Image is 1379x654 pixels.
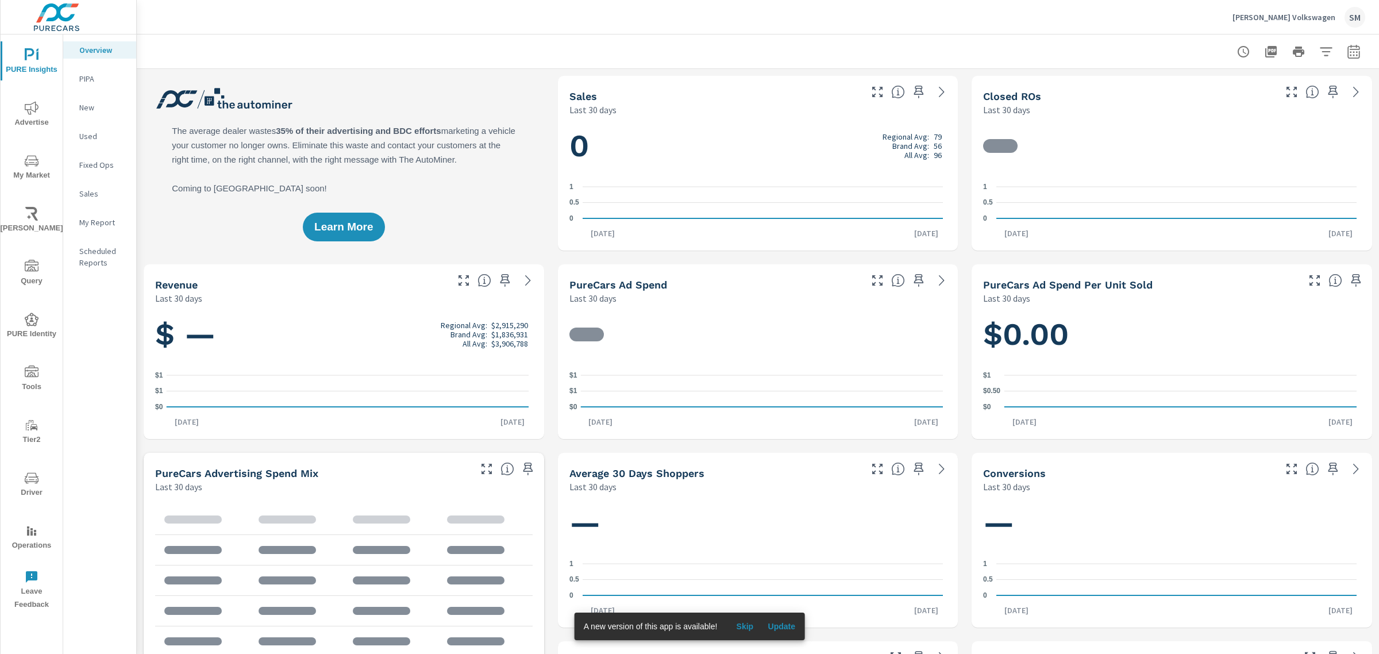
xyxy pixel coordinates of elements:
span: Save this to your personalized report [1324,83,1342,101]
button: Select Date Range [1342,40,1365,63]
a: See more details in report [933,460,951,478]
div: Overview [63,41,136,59]
text: 1 [983,560,987,568]
span: PURE Identity [4,313,59,341]
p: New [79,102,127,113]
button: Skip [726,617,763,636]
span: Save this to your personalized report [910,83,928,101]
button: Print Report [1287,40,1310,63]
div: New [63,99,136,116]
button: Make Fullscreen [1305,271,1324,290]
text: 0 [983,591,987,599]
text: 1 [983,183,987,191]
text: 0.5 [569,576,579,584]
p: [DATE] [580,416,621,428]
a: See more details in report [519,271,537,290]
button: Make Fullscreen [868,460,887,478]
p: [DATE] [996,605,1037,616]
p: [DATE] [492,416,533,428]
p: [DATE] [906,228,946,239]
h5: Closed ROs [983,90,1041,102]
span: Operations [4,524,59,552]
button: "Export Report to PDF" [1259,40,1282,63]
p: [DATE] [167,416,207,428]
span: The number of dealer-specified goals completed by a visitor. [Source: This data is provided by th... [1305,462,1319,476]
text: $0 [569,403,577,411]
span: Leave Feedback [4,570,59,611]
span: Driver [4,471,59,499]
p: 56 [934,141,942,151]
div: SM [1345,7,1365,28]
p: Last 30 days [983,103,1030,117]
button: Make Fullscreen [1282,83,1301,101]
p: Sales [79,188,127,199]
span: Number of vehicles sold by the dealership over the selected date range. [Source: This data is sou... [891,85,905,99]
p: Last 30 days [569,291,617,305]
p: Regional Avg: [441,321,487,330]
text: 0.5 [569,199,579,207]
span: Average cost of advertising per each vehicle sold at the dealer over the selected date range. The... [1328,274,1342,287]
p: Last 30 days [569,103,617,117]
h1: — [983,503,1361,543]
p: [DATE] [996,228,1037,239]
h5: PureCars Ad Spend [569,279,667,291]
span: Number of Repair Orders Closed by the selected dealership group over the selected time range. [So... [1305,85,1319,99]
p: [DATE] [1320,605,1361,616]
p: [DATE] [583,605,623,616]
button: Make Fullscreen [868,83,887,101]
text: 1 [569,183,573,191]
h1: — [569,503,947,543]
h5: PureCars Ad Spend Per Unit Sold [983,279,1153,291]
span: Save this to your personalized report [910,460,928,478]
p: Overview [79,44,127,56]
span: A rolling 30 day total of daily Shoppers on the dealership website, averaged over the selected da... [891,462,905,476]
p: $2,915,290 [491,321,528,330]
h5: PureCars Advertising Spend Mix [155,467,318,479]
p: 96 [934,151,942,160]
a: See more details in report [1347,83,1365,101]
text: $0.50 [983,387,1000,395]
div: nav menu [1,34,63,616]
p: Last 30 days [569,480,617,494]
text: 0 [983,214,987,222]
div: Fixed Ops [63,156,136,174]
span: Save this to your personalized report [1324,460,1342,478]
text: 0 [569,591,573,599]
p: Brand Avg: [892,141,929,151]
h1: $0.00 [983,315,1361,354]
a: See more details in report [933,83,951,101]
p: Last 30 days [155,480,202,494]
text: $1 [569,371,577,379]
p: Last 30 days [983,480,1030,494]
p: Regional Avg: [883,132,929,141]
span: This table looks at how you compare to the amount of budget you spend per channel as opposed to y... [500,462,514,476]
button: Make Fullscreen [868,271,887,290]
span: Query [4,260,59,288]
span: My Market [4,154,59,182]
text: 0.5 [983,199,993,207]
span: PURE Insights [4,48,59,76]
text: 0 [569,214,573,222]
div: Sales [63,185,136,202]
p: [DATE] [1320,416,1361,428]
p: [DATE] [1004,416,1045,428]
text: $0 [155,403,163,411]
button: Apply Filters [1315,40,1338,63]
p: Scheduled Reports [79,245,127,268]
p: [DATE] [906,605,946,616]
span: [PERSON_NAME] [4,207,59,235]
span: Tools [4,366,59,394]
text: 1 [569,560,573,568]
p: All Avg: [463,339,487,348]
span: Save this to your personalized report [910,271,928,290]
p: [DATE] [1320,228,1361,239]
h5: Average 30 Days Shoppers [569,467,704,479]
h5: Sales [569,90,597,102]
span: Save this to your personalized report [1347,271,1365,290]
span: Tier2 [4,418,59,447]
button: Make Fullscreen [477,460,496,478]
div: PIPA [63,70,136,87]
text: $1 [155,371,163,379]
p: [DATE] [583,228,623,239]
a: See more details in report [1347,460,1365,478]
